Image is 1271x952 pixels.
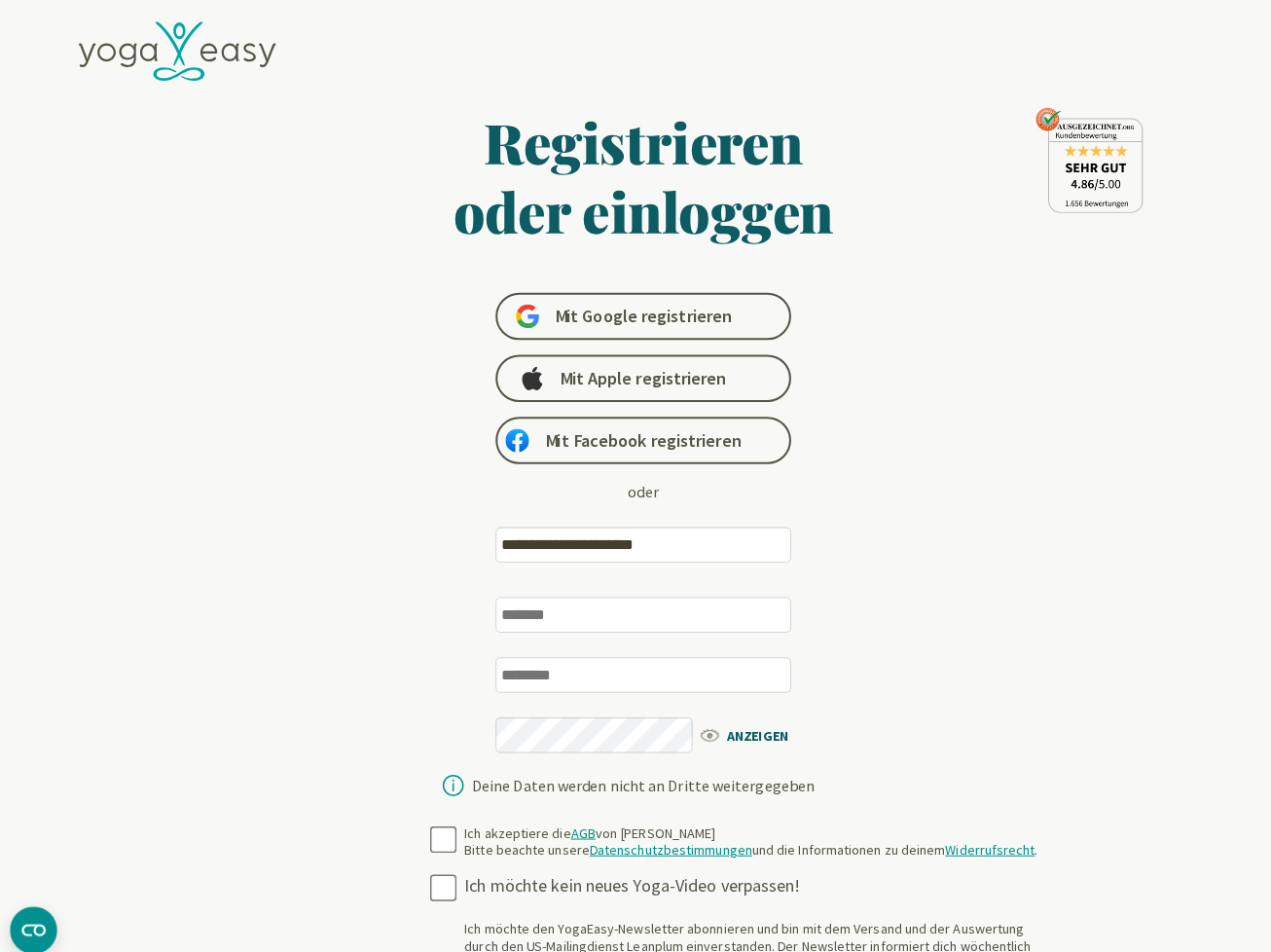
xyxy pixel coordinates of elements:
a: Datenschutzbestimmungen [582,830,743,848]
a: AGB [563,814,588,831]
a: Mit Google registrieren [490,289,781,336]
button: CMP-Widget öffnen [10,896,56,942]
a: Mit Apple registrieren [490,350,781,397]
div: Ich akzeptiere die von [PERSON_NAME] Bitte beachte unsere und die Informationen zu deinem . [458,815,1025,849]
div: Ich möchte kein neues Yoga-Video verpassen! [458,864,1035,887]
span: Mit Facebook registrieren [538,423,732,447]
span: Mit Apple registrieren [553,362,717,385]
span: Mit Google registrieren [548,301,723,324]
div: Deine Daten werden nicht an Dritte weitergegeben [466,768,805,784]
a: Mit Facebook registrieren [490,412,781,458]
h1: Registrieren oder einloggen [259,106,1012,242]
img: ausgezeichnet_seal.png [1023,106,1129,210]
div: oder [620,474,650,497]
span: ANZEIGEN [689,714,801,738]
a: Widerrufsrecht [933,830,1022,848]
